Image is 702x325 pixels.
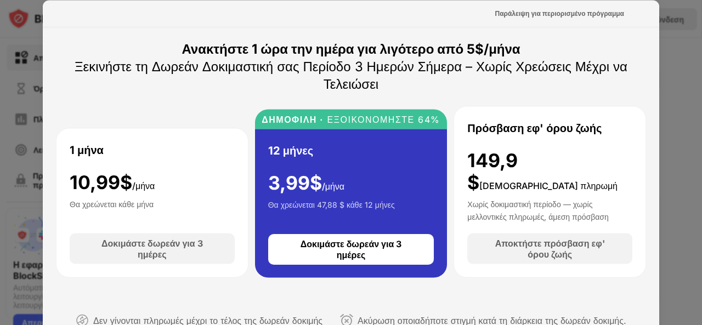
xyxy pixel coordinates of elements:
font: 10,99 [70,171,120,193]
font: ΔΗΜΟΦΙΛΗ · [262,113,324,124]
font: $ [120,171,132,193]
font: Αποκτήστε πρόσβαση εφ' όρου ζωής [495,238,605,260]
font: Θα χρεώνεται 47,88 $ κάθε 12 μήνες [268,200,395,209]
font: [DEMOGRAPHIC_DATA] πληρωμή [479,180,618,191]
font: Παράλειψη για περιορισμένο πρόγραμμα [495,9,624,17]
font: Δοκιμάστε δωρεάν για 3 ημέρες [101,238,203,260]
font: /μήνα [322,181,344,192]
font: Θα χρεώνεται κάθε μήνα [70,199,154,209]
font: Ξεκινήστε τη Δωρεάν Δοκιμαστική σας Περίοδο 3 Ημερών Σήμερα – Χωρίς Χρεώσεις Μέχρι να Τελειώσει [75,58,627,92]
font: 3,99 [268,172,310,194]
font: /μήνα [132,180,155,191]
font: 149,9 $ [467,149,518,193]
font: Ανακτήστε 1 ώρα την ημέρα για λιγότερο από 5$/μήνα [182,41,520,56]
font: 12 μήνες [268,144,313,157]
font: $ [310,172,322,194]
font: ΕΞΟΙΚΟΝΟΜΗΣΤΕ 64% [327,113,440,124]
font: Χωρίς δοκιμαστική περίοδο — χωρίς μελλοντικές πληρωμές, άμεση πρόσβαση [467,199,608,221]
font: 1 μήνα [70,144,104,157]
font: Δοκιμάστε δωρεάν για 3 ημέρες [301,238,402,260]
font: Πρόσβαση εφ' όρου ζωής [467,121,602,134]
